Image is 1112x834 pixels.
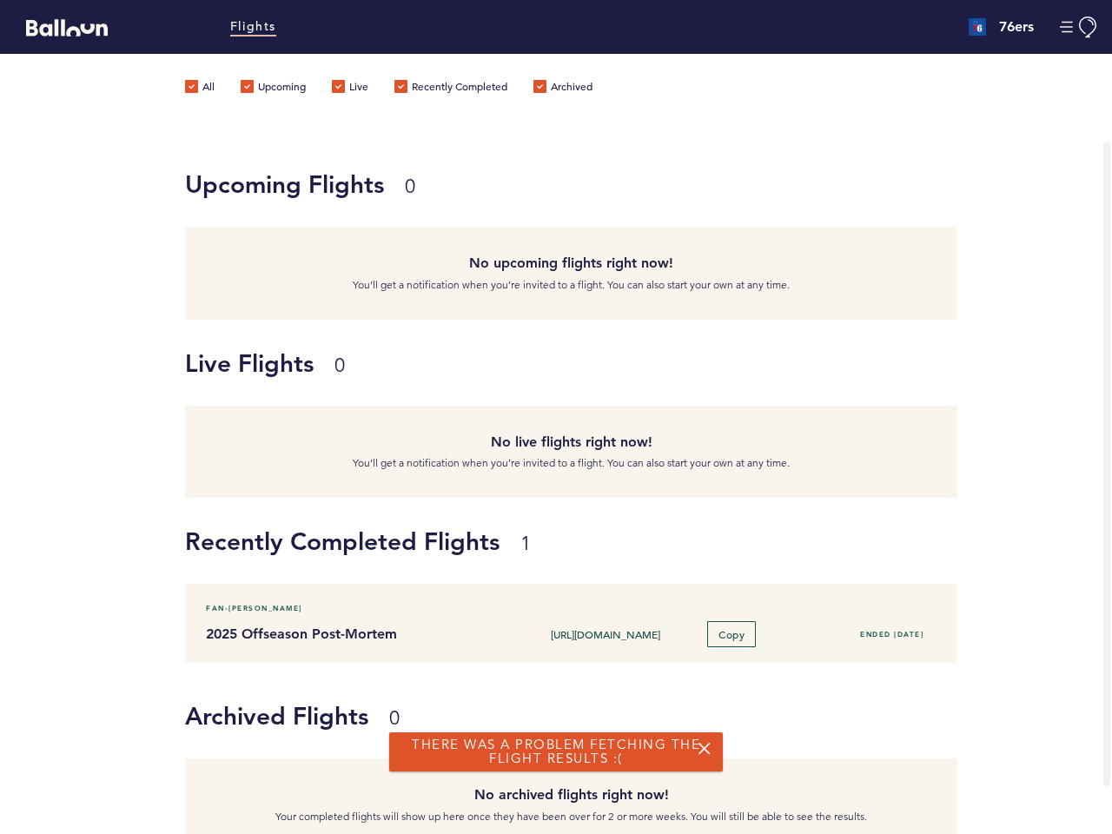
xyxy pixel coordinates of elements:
label: All [185,80,215,97]
small: 0 [389,706,400,730]
button: Manage Account [1060,17,1099,38]
label: Upcoming [241,80,306,97]
h4: 2025 Offseason Post-Mortem [206,624,495,645]
a: Balloon [13,17,108,36]
p: Your completed flights will show up here once they have been over for 2 or more weeks. You will s... [198,808,944,825]
p: You’ll get a notification when you’re invited to a flight. You can also start your own at any time. [198,276,944,294]
h1: Live Flights [185,346,944,381]
small: 1 [520,532,531,555]
h4: No live flights right now! [198,432,944,453]
span: Ended [DATE] [860,630,923,639]
h1: Upcoming Flights [185,167,944,202]
label: Recently Completed [394,80,507,97]
span: Copy [718,627,745,641]
h4: No upcoming flights right now! [198,253,944,274]
h4: No archived flights right now! [198,784,944,805]
small: 0 [334,354,345,377]
div: There was a problem fetching the flight results :( [389,732,723,771]
a: Flights [230,17,276,36]
p: You’ll get a notification when you’re invited to a flight. You can also start your own at any time. [198,454,944,472]
h1: Archived Flights [185,698,944,733]
label: Archived [533,80,592,97]
span: Fan-[PERSON_NAME] [206,599,302,617]
small: 0 [405,175,415,198]
svg: Balloon [26,19,108,36]
h4: 76ers [999,17,1034,37]
button: Copy [707,621,756,647]
h1: Recently Completed Flights [185,524,1099,559]
label: Live [332,80,368,97]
